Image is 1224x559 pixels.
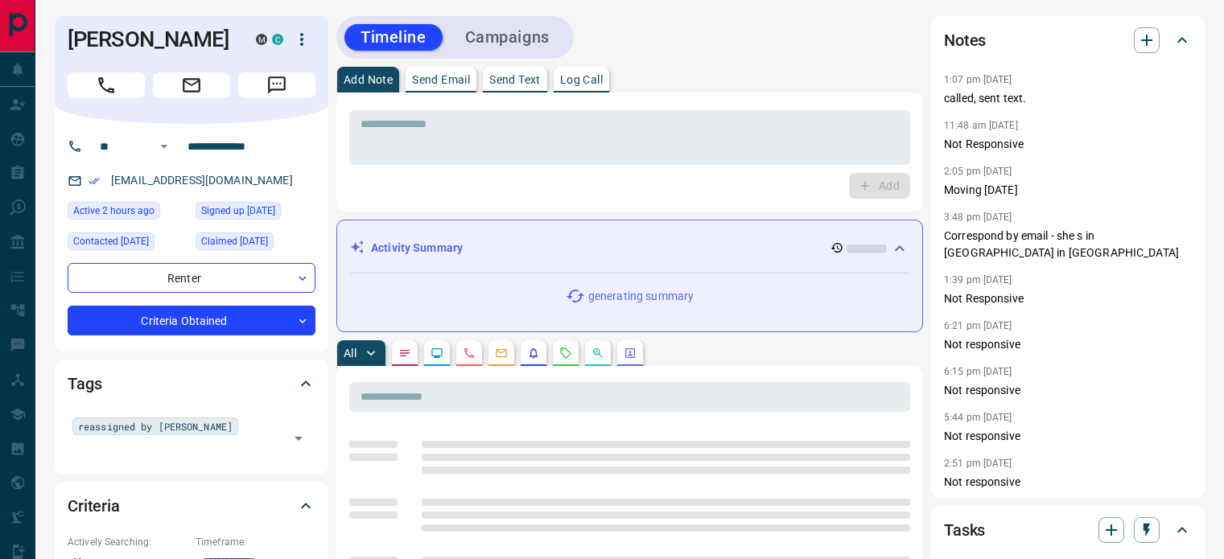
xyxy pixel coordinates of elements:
[398,347,411,360] svg: Notes
[344,74,393,85] p: Add Note
[431,347,443,360] svg: Lead Browsing Activity
[944,474,1192,491] p: Not responsive
[68,263,315,293] div: Renter
[944,458,1012,469] p: 2:51 pm [DATE]
[196,535,315,549] p: Timeframe:
[591,347,604,360] svg: Opportunities
[944,21,1192,60] div: Notes
[73,233,149,249] span: Contacted [DATE]
[68,27,232,52] h1: [PERSON_NAME]
[344,347,356,359] p: All
[68,202,188,224] div: Tue Aug 19 2025
[944,511,1192,549] div: Tasks
[944,74,1012,85] p: 1:07 pm [DATE]
[256,34,267,45] div: mrloft.ca
[89,175,100,187] svg: Email Verified
[287,427,310,450] button: Open
[944,182,1192,199] p: Moving [DATE]
[68,72,145,98] span: Call
[412,74,470,85] p: Send Email
[238,72,315,98] span: Message
[944,290,1192,307] p: Not Responsive
[68,364,315,403] div: Tags
[624,347,637,360] svg: Agent Actions
[68,535,188,549] p: Actively Searching:
[155,137,174,156] button: Open
[944,228,1192,261] p: Correspond by email - she s in [GEOGRAPHIC_DATA] in [GEOGRAPHIC_DATA]
[68,493,120,519] h2: Criteria
[350,233,909,263] div: Activity Summary
[944,517,985,543] h2: Tasks
[944,90,1192,107] p: called, sent text.
[560,74,603,85] p: Log Call
[68,487,315,525] div: Criteria
[944,366,1012,377] p: 6:15 pm [DATE]
[449,24,566,51] button: Campaigns
[78,418,233,434] span: reassigned by [PERSON_NAME]
[527,347,540,360] svg: Listing Alerts
[944,212,1012,223] p: 3:48 pm [DATE]
[196,202,315,224] div: Mon Jun 20 2016
[944,27,986,53] h2: Notes
[559,347,572,360] svg: Requests
[153,72,230,98] span: Email
[201,203,275,219] span: Signed up [DATE]
[344,24,443,51] button: Timeline
[944,336,1192,353] p: Not responsive
[272,34,283,45] div: condos.ca
[944,166,1012,177] p: 2:05 pm [DATE]
[201,233,268,249] span: Claimed [DATE]
[944,274,1012,286] p: 1:39 pm [DATE]
[944,136,1192,153] p: Not Responsive
[73,203,155,219] span: Active 2 hours ago
[68,232,188,255] div: Mon Nov 04 2024
[463,347,476,360] svg: Calls
[196,232,315,255] div: Sat Feb 22 2025
[68,306,315,335] div: Criteria Obtained
[495,347,508,360] svg: Emails
[588,288,694,305] p: generating summary
[371,240,463,257] p: Activity Summary
[489,74,541,85] p: Send Text
[944,320,1012,331] p: 6:21 pm [DATE]
[944,382,1192,399] p: Not responsive
[944,428,1192,445] p: Not responsive
[111,174,293,187] a: [EMAIL_ADDRESS][DOMAIN_NAME]
[944,120,1018,131] p: 11:48 am [DATE]
[68,371,101,397] h2: Tags
[944,412,1012,423] p: 5:44 pm [DATE]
